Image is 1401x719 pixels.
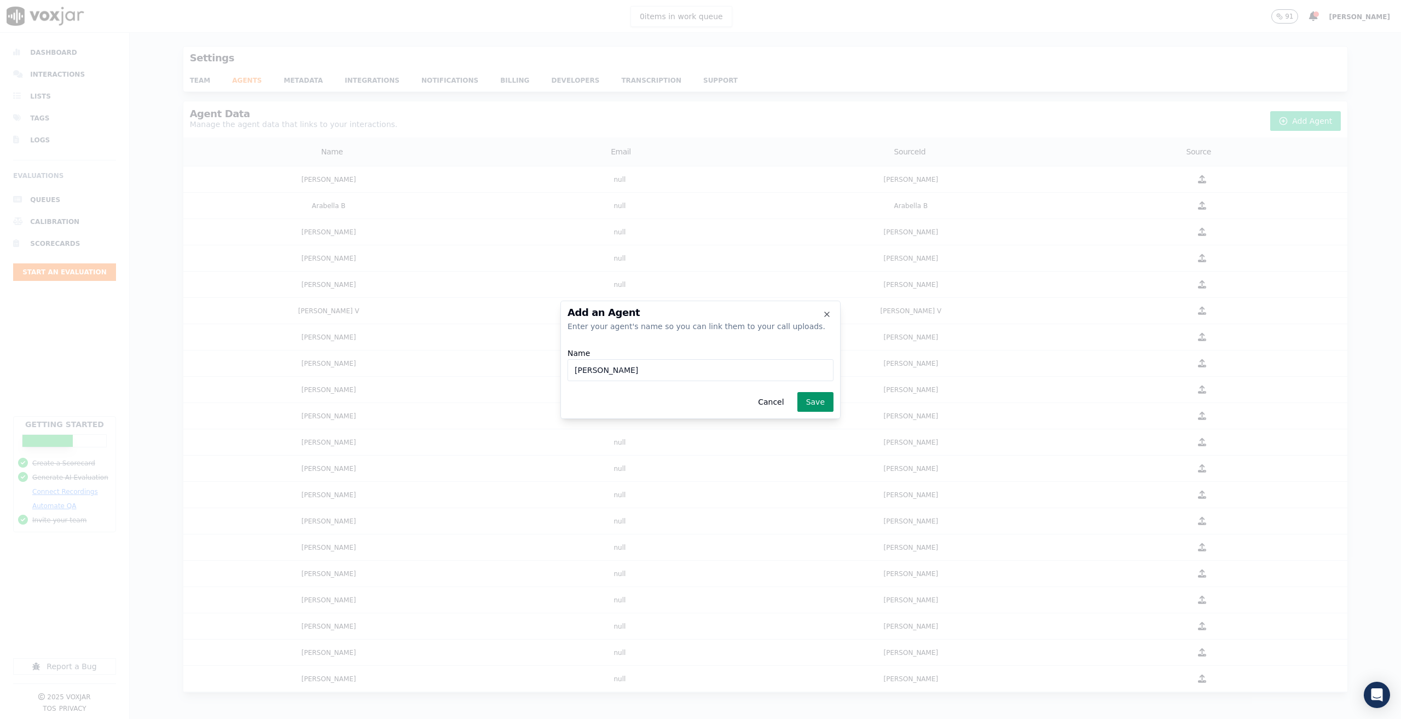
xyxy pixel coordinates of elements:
h2: Add an Agent [568,308,833,318]
div: Enter your agent's name so you can link them to your call uploads. [568,321,833,332]
input: Agent Name [568,359,833,381]
button: Cancel [749,392,792,412]
div: Open Intercom Messenger [1364,682,1390,708]
label: Name [568,349,590,357]
button: Save [797,392,833,412]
